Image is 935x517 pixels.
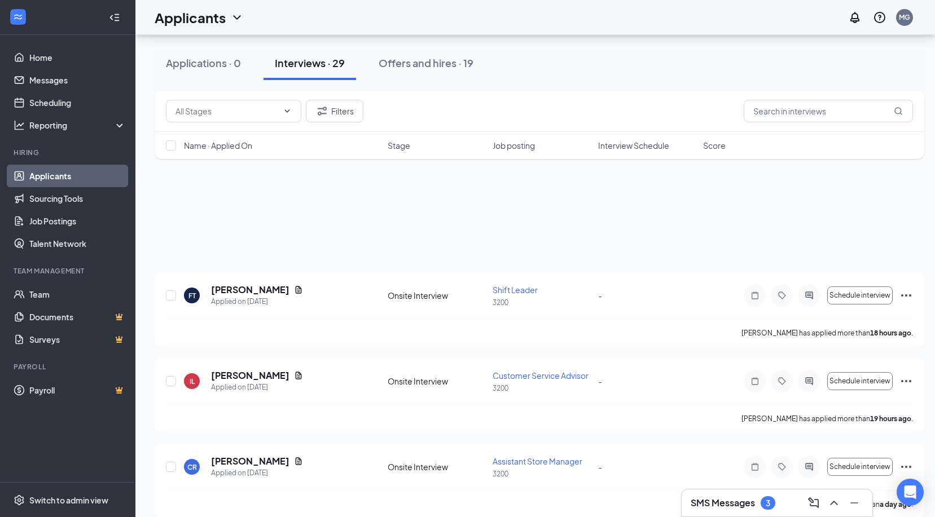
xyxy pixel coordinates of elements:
[29,494,108,506] div: Switch to admin view
[29,232,126,255] a: Talent Network
[807,496,820,510] svg: ComposeMessage
[827,496,841,510] svg: ChevronUp
[802,462,816,471] svg: ActiveChat
[29,69,126,91] a: Messages
[388,461,486,472] div: Onsite Interview
[848,496,861,510] svg: Minimize
[899,374,913,388] svg: Ellipses
[166,56,241,70] div: Applications · 0
[775,462,789,471] svg: Tag
[493,298,591,307] p: 3200
[155,8,226,27] h1: Applicants
[187,462,197,472] div: CR
[827,458,893,476] button: Schedule interview
[29,120,126,131] div: Reporting
[14,266,124,276] div: Team Management
[109,12,120,23] svg: Collapse
[598,290,602,301] span: -
[825,494,843,512] button: ChevronUp
[294,457,303,466] svg: Document
[598,462,602,472] span: -
[211,296,303,307] div: Applied on [DATE]
[848,11,862,24] svg: Notifications
[741,328,913,338] p: [PERSON_NAME] has applied more than .
[211,455,289,467] h5: [PERSON_NAME]
[29,165,126,187] a: Applicants
[211,467,303,479] div: Applied on [DATE]
[493,456,582,466] span: Assistant Store Manager
[897,479,924,506] div: Open Intercom Messenger
[899,12,910,22] div: MG
[306,100,363,122] button: Filter Filters
[827,286,893,304] button: Schedule interview
[880,500,911,509] b: a day ago
[741,414,913,423] p: [PERSON_NAME] has applied more than .
[211,284,289,296] h5: [PERSON_NAME]
[175,105,278,117] input: All Stages
[493,285,538,295] span: Shift Leader
[315,104,329,118] svg: Filter
[894,107,903,116] svg: MagnifyingGlass
[493,140,535,151] span: Job posting
[829,291,890,299] span: Schedule interview
[14,148,124,157] div: Hiring
[388,290,486,301] div: Onsite Interview
[775,377,789,386] svg: Tag
[388,375,486,387] div: Onsite Interview
[379,56,473,70] div: Offers and hires · 19
[283,107,292,116] svg: ChevronDown
[211,369,289,382] h5: [PERSON_NAME]
[845,494,863,512] button: Minimize
[598,376,602,386] span: -
[829,377,890,385] span: Schedule interview
[802,291,816,300] svg: ActiveChat
[802,377,816,386] svg: ActiveChat
[805,494,823,512] button: ComposeMessage
[211,382,303,393] div: Applied on [DATE]
[703,140,726,151] span: Score
[12,11,24,23] svg: WorkstreamLogo
[294,285,303,294] svg: Document
[230,11,244,24] svg: ChevronDown
[388,140,410,151] span: Stage
[775,291,789,300] svg: Tag
[899,460,913,474] svg: Ellipses
[748,462,762,471] svg: Note
[870,329,911,337] b: 18 hours ago
[14,362,124,372] div: Payroll
[29,379,126,401] a: PayrollCrown
[870,414,911,423] b: 19 hours ago
[493,370,589,381] span: Customer Service Advisor
[829,463,890,471] span: Schedule interview
[184,140,252,151] span: Name · Applied On
[493,383,591,393] p: 3200
[29,187,126,210] a: Sourcing Tools
[29,91,126,114] a: Scheduling
[29,210,126,232] a: Job Postings
[598,140,669,151] span: Interview Schedule
[827,372,893,390] button: Schedule interview
[188,291,196,301] div: FT
[748,291,762,300] svg: Note
[748,377,762,386] svg: Note
[14,120,25,131] svg: Analysis
[899,289,913,302] svg: Ellipses
[744,100,913,122] input: Search in interviews
[766,498,770,508] div: 3
[275,56,345,70] div: Interviews · 29
[29,283,126,306] a: Team
[691,497,755,509] h3: SMS Messages
[493,469,591,479] p: 3200
[873,11,886,24] svg: QuestionInfo
[294,371,303,380] svg: Document
[190,377,195,386] div: IL
[29,328,126,351] a: SurveysCrown
[14,494,25,506] svg: Settings
[29,306,126,328] a: DocumentsCrown
[29,46,126,69] a: Home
